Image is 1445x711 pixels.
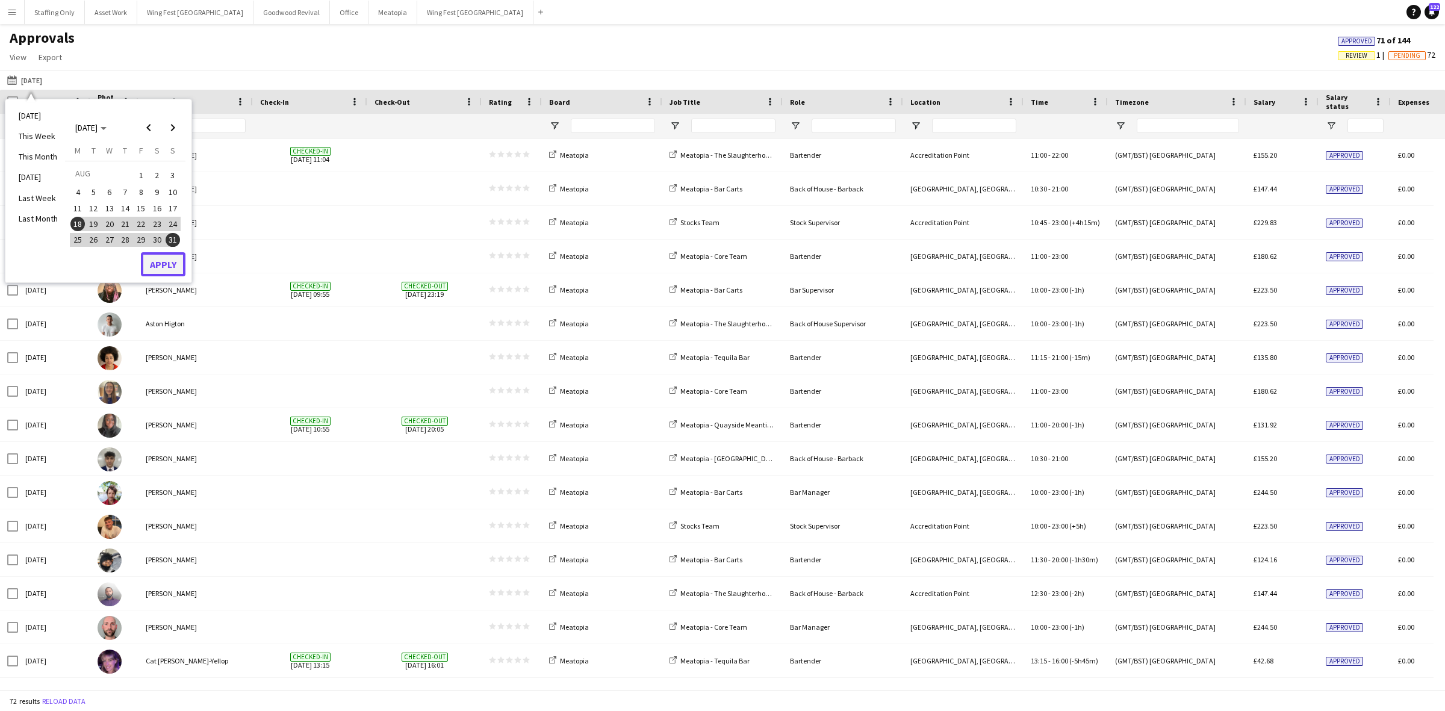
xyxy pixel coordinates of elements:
[783,610,903,644] div: Bar Manager
[106,145,113,156] span: W
[783,172,903,205] div: Back of House - Barback
[1398,151,1414,160] span: £0.00
[85,200,101,216] button: 12-08-2025
[138,307,253,340] div: Aston Higton
[98,616,122,640] img: Carl Williams
[70,185,85,200] span: 4
[680,555,742,564] span: Meatopia - Bar Carts
[138,374,253,408] div: [PERSON_NAME]
[1031,151,1047,160] span: 11:00
[670,98,700,107] span: Job Title
[549,120,560,131] button: Open Filter Menu
[1108,442,1246,475] div: (GMT/BST) [GEOGRAPHIC_DATA]
[118,233,132,247] span: 28
[98,650,122,674] img: Cat Gamblin-Yellop
[903,442,1024,475] div: [GEOGRAPHIC_DATA], [GEOGRAPHIC_DATA], [GEOGRAPHIC_DATA]
[549,353,589,362] a: Meatopia
[102,184,117,200] button: 06-08-2025
[87,233,101,247] span: 26
[670,454,780,463] a: Meatopia - [GEOGRAPHIC_DATA]
[680,623,747,632] span: Meatopia - Core Team
[10,52,26,63] span: View
[134,201,148,216] span: 15
[1031,184,1047,193] span: 10:30
[1429,3,1440,11] span: 122
[102,200,117,216] button: 13-08-2025
[98,312,122,337] img: Aston Higton
[560,353,589,362] span: Meatopia
[155,145,160,156] span: S
[903,138,1024,172] div: Accreditation Point
[70,216,85,232] button: 18-08-2025
[98,582,122,606] img: cameron clarke
[549,521,589,530] a: Meatopia
[560,151,589,160] span: Meatopia
[11,146,65,167] li: This Month
[783,307,903,340] div: Back of House Supervisor
[139,145,143,156] span: F
[903,307,1024,340] div: [GEOGRAPHIC_DATA], [GEOGRAPHIC_DATA], [GEOGRAPHIC_DATA]
[253,1,330,24] button: Goodwood Revival
[560,555,589,564] span: Meatopia
[670,656,750,665] a: Meatopia - Tequila Bar
[290,147,331,156] span: Checked-in
[670,589,792,598] a: Meatopia - The Slaughterhouse BOH
[85,184,101,200] button: 05-08-2025
[1347,119,1384,133] input: Salary status Filter Input
[39,52,62,63] span: Export
[133,200,149,216] button: 15-08-2025
[133,184,149,200] button: 08-08-2025
[1338,35,1410,46] span: 71 of 144
[549,387,589,396] a: Meatopia
[118,185,132,200] span: 7
[1388,49,1435,60] span: 72
[560,589,589,598] span: Meatopia
[11,167,65,187] li: [DATE]
[1108,678,1246,711] div: (GMT/BST) [GEOGRAPHIC_DATA]
[812,119,896,133] input: Role Filter Input
[166,217,180,231] span: 24
[149,200,164,216] button: 16-08-2025
[18,341,90,374] div: [DATE]
[1108,206,1246,239] div: (GMT/BST) [GEOGRAPHIC_DATA]
[1108,138,1246,172] div: (GMT/BST) [GEOGRAPHIC_DATA]
[560,420,589,429] span: Meatopia
[670,555,742,564] a: Meatopia - Bar Carts
[670,285,742,294] a: Meatopia - Bar Carts
[102,185,117,200] span: 6
[75,122,98,133] span: [DATE]
[102,233,117,247] span: 27
[118,217,132,231] span: 21
[1425,5,1439,19] a: 122
[549,555,589,564] a: Meatopia
[98,481,122,505] img: Benjamin Morris
[85,216,101,232] button: 19-08-2025
[70,184,85,200] button: 04-08-2025
[903,644,1024,677] div: [GEOGRAPHIC_DATA], [GEOGRAPHIC_DATA], [GEOGRAPHIC_DATA]
[149,216,164,232] button: 23-08-2025
[903,543,1024,576] div: [GEOGRAPHIC_DATA], [GEOGRAPHIC_DATA], [GEOGRAPHIC_DATA]
[549,98,570,107] span: Board
[549,454,589,463] a: Meatopia
[138,509,253,542] div: [PERSON_NAME]
[70,200,85,216] button: 11-08-2025
[680,285,742,294] span: Meatopia - Bar Carts
[18,644,90,677] div: [DATE]
[146,98,165,107] span: Name
[165,184,181,200] button: 10-08-2025
[1048,184,1051,193] span: -
[40,695,88,708] button: Reload data
[1254,98,1275,107] span: Salary
[70,117,111,138] button: Choose month and year
[117,184,133,200] button: 07-08-2025
[549,488,589,497] a: Meatopia
[1338,49,1388,60] span: 1
[783,678,903,711] div: Back of House - Barback
[1326,120,1337,131] button: Open Filter Menu
[117,232,133,247] button: 28-08-2025
[98,515,122,539] img: Benjamin Shipley
[167,119,246,133] input: Name Filter Input
[1398,184,1414,193] span: £0.00
[549,656,589,665] a: Meatopia
[123,145,127,156] span: T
